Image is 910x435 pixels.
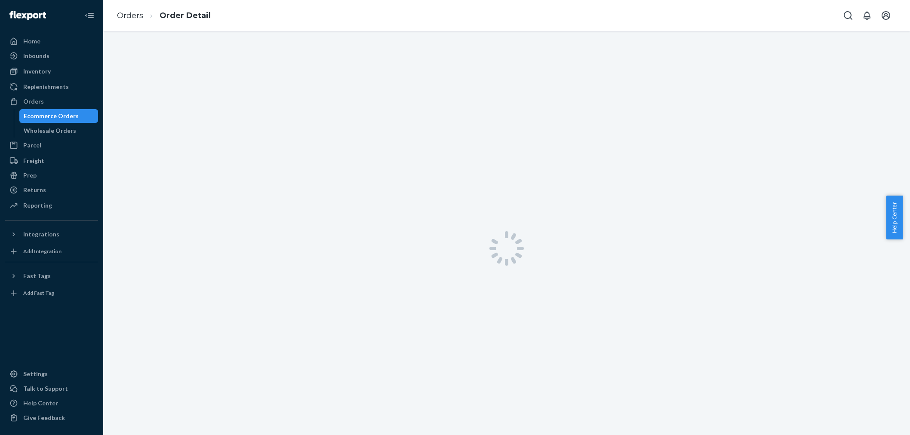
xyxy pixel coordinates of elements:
[5,34,98,48] a: Home
[5,286,98,300] a: Add Fast Tag
[23,156,44,165] div: Freight
[23,67,51,76] div: Inventory
[23,171,37,180] div: Prep
[110,3,218,28] ol: breadcrumbs
[23,97,44,106] div: Orders
[23,272,51,280] div: Fast Tags
[5,49,98,63] a: Inbounds
[5,138,98,152] a: Parcel
[23,370,48,378] div: Settings
[839,7,857,24] button: Open Search Box
[23,186,46,194] div: Returns
[5,269,98,283] button: Fast Tags
[23,52,49,60] div: Inbounds
[24,112,79,120] div: Ecommerce Orders
[5,227,98,241] button: Integrations
[5,367,98,381] a: Settings
[23,37,40,46] div: Home
[23,399,58,407] div: Help Center
[19,109,98,123] a: Ecommerce Orders
[5,154,98,168] a: Freight
[5,183,98,197] a: Returns
[886,196,903,239] button: Help Center
[23,248,61,255] div: Add Integration
[5,382,98,395] a: Talk to Support
[9,11,46,20] img: Flexport logo
[5,199,98,212] a: Reporting
[117,11,143,20] a: Orders
[5,168,98,182] a: Prep
[858,7,876,24] button: Open notifications
[23,83,69,91] div: Replenishments
[5,396,98,410] a: Help Center
[5,245,98,258] a: Add Integration
[23,384,68,393] div: Talk to Support
[24,126,76,135] div: Wholesale Orders
[877,7,895,24] button: Open account menu
[81,7,98,24] button: Close Navigation
[23,141,41,150] div: Parcel
[5,64,98,78] a: Inventory
[5,95,98,108] a: Orders
[5,411,98,425] button: Give Feedback
[23,414,65,422] div: Give Feedback
[23,289,54,297] div: Add Fast Tag
[160,11,211,20] a: Order Detail
[5,80,98,94] a: Replenishments
[23,230,59,239] div: Integrations
[23,201,52,210] div: Reporting
[19,124,98,138] a: Wholesale Orders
